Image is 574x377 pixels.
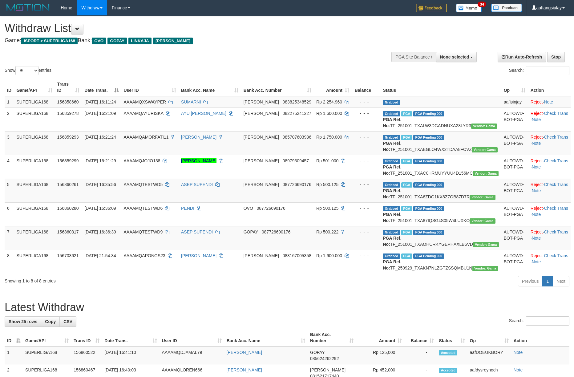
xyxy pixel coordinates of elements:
[5,96,14,108] td: 1
[526,316,569,326] input: Search:
[440,55,469,59] span: None selected
[153,38,193,44] span: [PERSON_NAME]
[501,250,528,274] td: AUTOWD-BOT-PGA
[14,79,55,96] th: Game/API: activate to sort column ascending
[55,79,82,96] th: Trans ID: activate to sort column ascending
[262,229,290,234] span: Copy 087726690176 to clipboard
[383,111,400,116] span: Grabbed
[9,319,37,324] span: Show 25 rows
[21,38,78,44] span: ISPORT > SUPERLIGA168
[528,107,571,131] td: · ·
[509,66,569,75] label: Search:
[5,38,377,44] h4: Game: Bank:
[352,79,380,96] th: Balance
[456,4,482,12] img: Button%20Memo.svg
[531,229,543,234] a: Reject
[401,253,412,259] span: Marked by aafchhiseyha
[15,66,38,75] select: Showentries
[121,79,179,96] th: User ID: activate to sort column ascending
[439,350,457,355] span: Accepted
[84,253,116,258] span: [DATE] 21:54:34
[532,212,541,217] a: Note
[102,347,159,364] td: [DATE] 16:41:10
[380,250,501,274] td: TF_250929_TXAKN7NLZGTZSSQMBU1N
[5,107,14,131] td: 2
[532,236,541,241] a: Note
[413,206,444,211] span: PGA Pending
[310,350,325,355] span: GOPAY
[84,111,116,116] span: [DATE] 16:21:09
[380,202,501,226] td: TF_251001_TXA87IQSG4S05W4LUXKO
[383,236,401,247] b: PGA Ref. No:
[316,158,338,163] span: Rp 501.000
[413,135,444,140] span: PGA Pending
[531,158,543,163] a: Reject
[501,96,528,108] td: aafisinjay
[128,38,152,44] span: LINKAJA
[5,66,51,75] label: Show entries
[282,158,309,163] span: Copy 08979309457 to clipboard
[316,253,342,258] span: Rp 1.600.000
[380,107,501,131] td: TF_251001_TXALW3DGADNUXA28LYR3
[316,182,338,187] span: Rp 500.125
[123,135,168,140] span: AAAAMQAMORFATI11
[528,179,571,202] td: · ·
[71,347,102,364] td: 156860522
[181,99,201,104] a: SUMARNI
[413,111,444,116] span: PGA Pending
[123,111,163,116] span: AAAAMQAYURISKA
[227,350,262,355] a: [PERSON_NAME]
[383,100,400,105] span: Grabbed
[473,242,499,247] span: Vendor URL: https://trx31.1velocity.biz
[356,329,404,347] th: Amount: activate to sort column ascending
[316,99,342,104] span: Rp 2.254.960
[542,276,553,286] a: 1
[413,182,444,188] span: PGA Pending
[282,253,311,258] span: Copy 083167005358 to clipboard
[511,329,569,347] th: Action
[14,226,55,250] td: SUPERLIGA168
[181,111,226,116] a: AYU [PERSON_NAME]
[544,135,568,140] a: Check Trans
[5,22,377,34] h1: Withdraw List
[257,206,285,211] span: Copy 087726690176 to clipboard
[82,79,121,96] th: Date Trans.: activate to sort column descending
[544,158,568,163] a: Check Trans
[244,111,279,116] span: [PERSON_NAME]
[528,202,571,226] td: · ·
[57,253,79,258] span: 156703621
[501,202,528,226] td: AUTOWD-BOT-PGA
[404,329,436,347] th: Balance: activate to sort column ascending
[532,164,541,169] a: Note
[401,135,412,140] span: Marked by aafheankoy
[107,38,127,44] span: GOPAY
[160,347,224,364] td: AAAAMQDJAMAL79
[413,230,444,235] span: PGA Pending
[383,206,400,211] span: Grabbed
[380,179,501,202] td: TF_251001_TXA6ZDG1KX8Z7OB87D7R
[14,179,55,202] td: SUPERLIGA168
[5,226,14,250] td: 7
[181,229,213,234] a: ASEP SUPENDI
[241,79,314,96] th: Bank Acc. Number: activate to sort column ascending
[354,134,378,140] div: - - -
[383,164,401,176] b: PGA Ref. No:
[531,206,543,211] a: Reject
[383,135,400,140] span: Grabbed
[314,79,352,96] th: Amount: activate to sort column ascending
[380,131,501,155] td: TF_251001_TXAEGLO4WX2TDAA8FCVZ
[404,347,436,364] td: -
[473,171,499,176] span: Vendor URL: https://trx31.1velocity.biz
[383,230,400,235] span: Grabbed
[383,259,401,270] b: PGA Ref. No:
[5,179,14,202] td: 5
[181,135,216,140] a: [PERSON_NAME]
[531,253,543,258] a: Reject
[123,229,163,234] span: AAAAMQTESTWD9
[467,347,511,364] td: aafDOEUKBORY
[244,99,279,104] span: [PERSON_NAME]
[84,158,116,163] span: [DATE] 16:21:29
[84,135,116,140] span: [DATE] 16:21:24
[383,253,400,259] span: Grabbed
[544,206,568,211] a: Check Trans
